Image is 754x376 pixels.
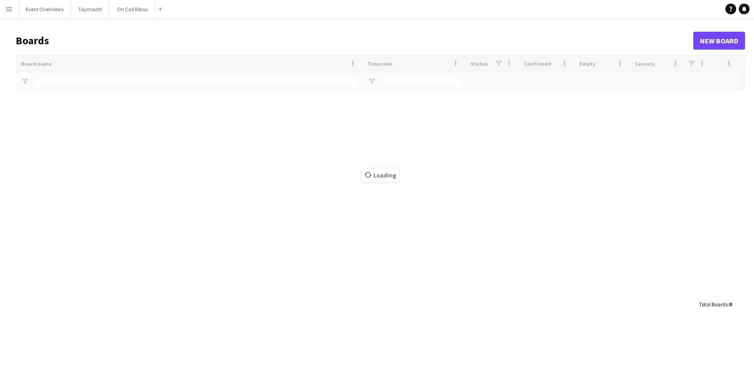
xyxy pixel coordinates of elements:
[699,296,732,313] div: :
[16,34,693,47] h1: Boards
[729,301,732,308] span: 0
[71,0,110,18] button: Taymouth
[110,0,155,18] button: On Call Rotas
[18,0,71,18] button: Event Overviews
[693,32,745,50] a: New Board
[362,169,399,182] span: Loading
[699,301,728,308] span: Total Boards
